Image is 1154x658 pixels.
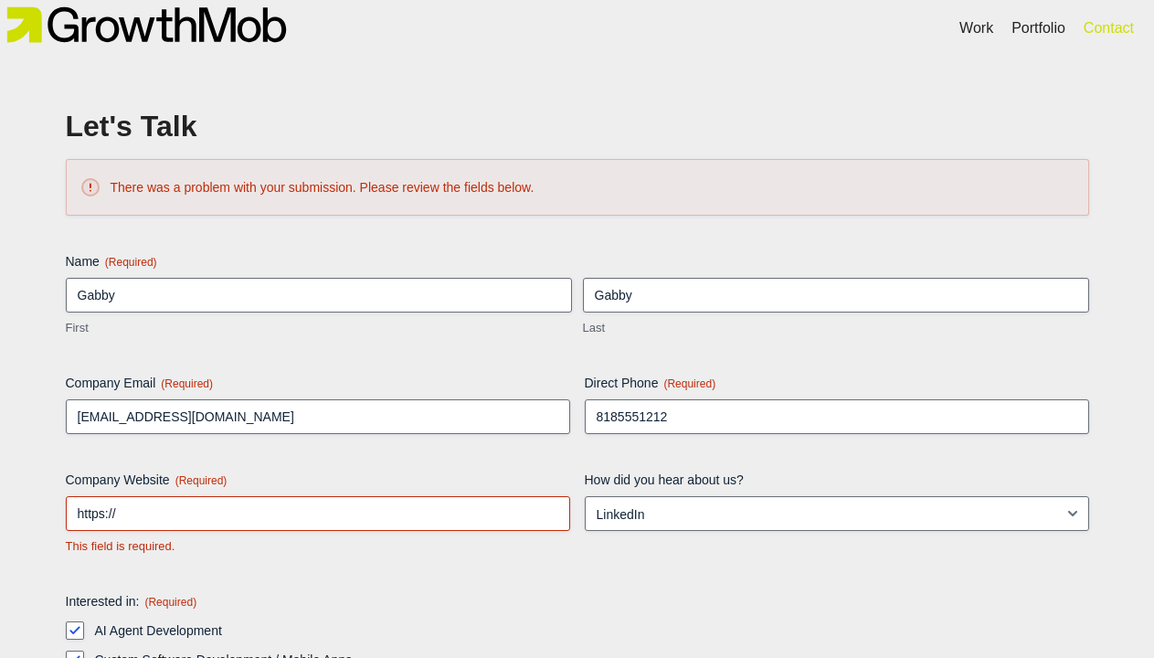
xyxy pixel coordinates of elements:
label: How did you hear about us? [585,471,1089,489]
span: (Required) [663,377,715,390]
span: (Required) [175,474,228,487]
legend: Name [66,252,157,271]
nav: Main nav [950,13,1143,44]
span: (Required) [105,256,157,269]
label: First [66,320,572,337]
label: Company Website [66,471,570,489]
h2: Let's Talk [66,111,1089,141]
legend: Interested in: [66,592,197,610]
label: Last [583,320,1089,337]
label: Direct Phone [585,374,1089,392]
span: (Required) [144,596,196,609]
label: AI Agent Development [95,621,1089,640]
a: Portfolio [1011,17,1065,39]
a: Work [959,17,993,39]
h2: There was a problem with your submission. Please review the fields below. [81,178,1074,196]
a: Contact [1084,17,1134,39]
div: This field is required. [66,538,570,556]
label: Company Email [66,374,570,392]
input: https:// [66,496,570,531]
span: (Required) [161,377,213,390]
